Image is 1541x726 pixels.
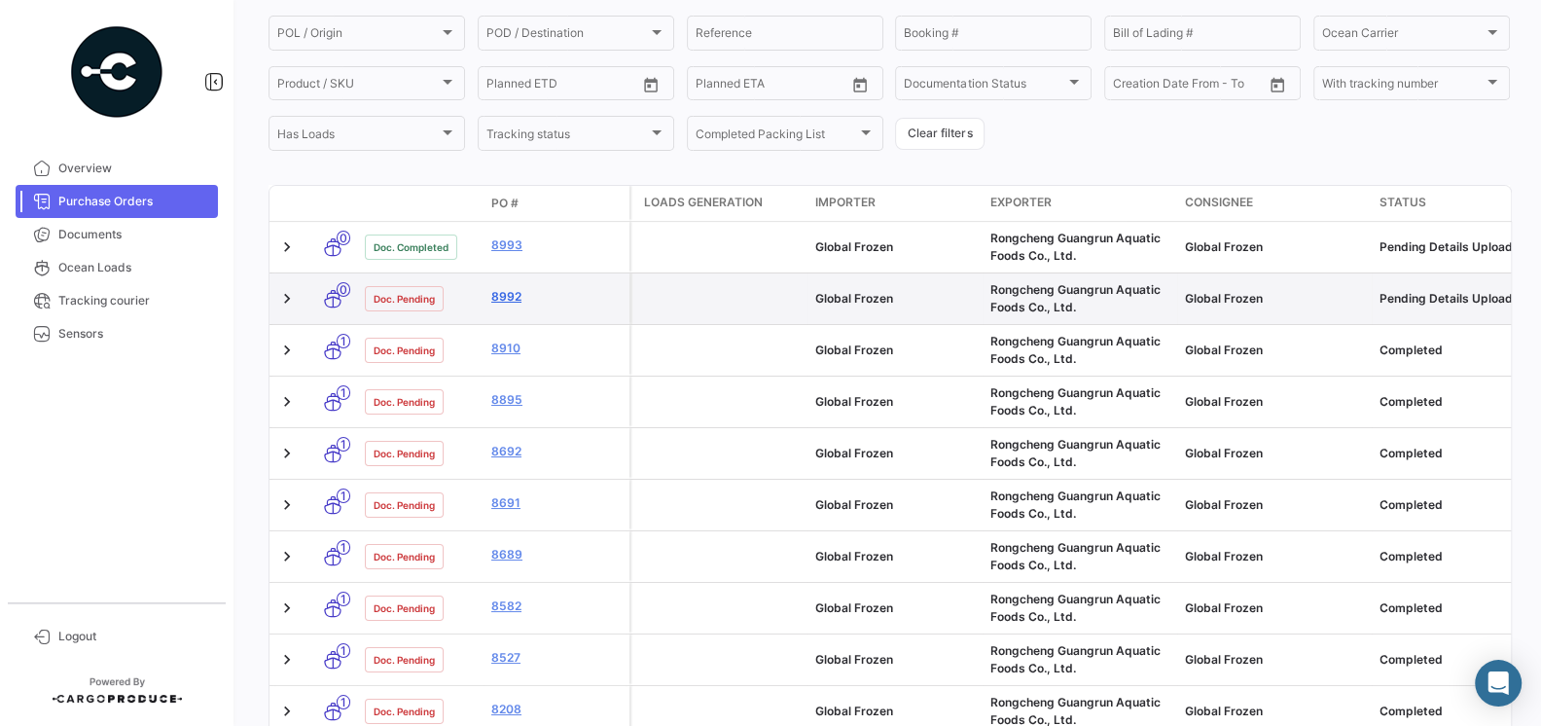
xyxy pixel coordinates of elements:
[1177,186,1372,221] datatable-header-cell: Consignee
[1380,194,1426,211] span: Status
[58,193,210,210] span: Purchase Orders
[696,129,857,143] span: Completed Packing List
[990,231,1161,263] span: Rongcheng Guangrun Aquatic Foods Co., Ltd.
[308,196,357,211] datatable-header-cell: Transport mode
[486,80,514,93] input: From
[491,236,622,254] a: 8993
[374,704,435,719] span: Doc. Pending
[357,196,484,211] datatable-header-cell: Doc. Status
[374,652,435,668] span: Doc. Pending
[815,343,893,357] span: Global Frozen
[1322,80,1484,93] span: With tracking number
[58,226,210,243] span: Documents
[491,391,622,409] a: 8895
[1322,29,1484,43] span: Ocean Carrier
[696,80,723,93] input: From
[1185,239,1263,254] span: Global Frozen
[277,237,297,257] a: Expand/Collapse Row
[1263,70,1292,99] button: Open calendar
[337,231,350,245] span: 0
[277,702,297,721] a: Expand/Collapse Row
[807,186,983,221] datatable-header-cell: Importer
[374,497,435,513] span: Doc. Pending
[990,385,1161,417] span: Rongcheng Guangrun Aquatic Foods Co., Ltd.
[1154,80,1225,93] input: To
[1113,80,1140,93] input: From
[1185,446,1263,460] span: Global Frozen
[491,598,622,615] a: 8582
[374,291,435,307] span: Doc. Pending
[337,540,350,555] span: 1
[486,129,648,143] span: Tracking status
[277,547,297,566] a: Expand/Collapse Row
[632,186,807,221] datatable-header-cell: Loads generation
[815,704,893,718] span: Global Frozen
[58,628,210,645] span: Logout
[845,70,875,99] button: Open calendar
[990,489,1161,521] span: Rongcheng Guangrun Aquatic Foods Co., Ltd.
[815,291,893,306] span: Global Frozen
[337,334,350,348] span: 1
[58,292,210,309] span: Tracking courier
[815,600,893,615] span: Global Frozen
[815,239,893,254] span: Global Frozen
[815,652,893,667] span: Global Frozen
[815,194,876,211] span: Importer
[277,444,297,463] a: Expand/Collapse Row
[16,317,218,350] a: Sensors
[644,194,763,211] span: Loads generation
[815,497,893,512] span: Global Frozen
[990,540,1161,572] span: Rongcheng Guangrun Aquatic Foods Co., Ltd.
[58,160,210,177] span: Overview
[904,80,1065,93] span: Documentation Status
[374,549,435,564] span: Doc. Pending
[491,288,622,306] a: 8992
[277,129,439,143] span: Has Loads
[337,695,350,709] span: 1
[68,23,165,121] img: powered-by.png
[1185,343,1263,357] span: Global Frozen
[16,218,218,251] a: Documents
[1185,497,1263,512] span: Global Frozen
[815,446,893,460] span: Global Frozen
[990,282,1161,314] span: Rongcheng Guangrun Aquatic Foods Co., Ltd.
[16,185,218,218] a: Purchase Orders
[491,195,519,212] span: PO #
[983,186,1177,221] datatable-header-cell: Exporter
[277,341,297,360] a: Expand/Collapse Row
[337,282,350,297] span: 0
[990,334,1161,366] span: Rongcheng Guangrun Aquatic Foods Co., Ltd.
[484,187,629,220] datatable-header-cell: PO #
[58,259,210,276] span: Ocean Loads
[1185,600,1263,615] span: Global Frozen
[527,80,598,93] input: To
[491,546,622,563] a: 8689
[736,80,807,93] input: To
[1185,194,1253,211] span: Consignee
[1475,660,1522,707] div: Abrir Intercom Messenger
[16,284,218,317] a: Tracking courier
[486,29,648,43] span: POD / Destination
[337,592,350,606] span: 1
[990,643,1161,675] span: Rongcheng Guangrun Aquatic Foods Co., Ltd.
[1185,704,1263,718] span: Global Frozen
[337,643,350,658] span: 1
[374,446,435,461] span: Doc. Pending
[277,495,297,515] a: Expand/Collapse Row
[337,437,350,452] span: 1
[815,549,893,563] span: Global Frozen
[491,443,622,460] a: 8692
[337,489,350,503] span: 1
[16,251,218,284] a: Ocean Loads
[990,592,1161,624] span: Rongcheng Guangrun Aquatic Foods Co., Ltd.
[815,394,893,409] span: Global Frozen
[277,289,297,309] a: Expand/Collapse Row
[491,701,622,718] a: 8208
[337,385,350,400] span: 1
[277,29,439,43] span: POL / Origin
[277,650,297,670] a: Expand/Collapse Row
[1185,652,1263,667] span: Global Frozen
[277,80,439,93] span: Product / SKU
[1185,394,1263,409] span: Global Frozen
[491,494,622,512] a: 8691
